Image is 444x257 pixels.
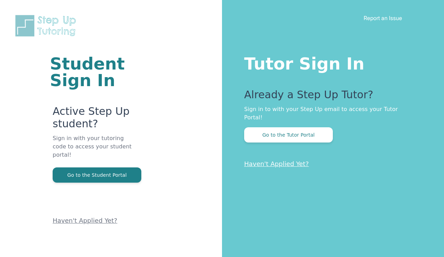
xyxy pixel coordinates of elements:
p: Sign in with your tutoring code to access your student portal! [53,134,139,167]
button: Go to the Student Portal [53,167,141,183]
h1: Tutor Sign In [244,53,416,72]
a: Report an Issue [364,15,402,21]
p: Already a Step Up Tutor? [244,89,416,105]
a: Go to the Student Portal [53,172,141,178]
a: Go to the Tutor Portal [244,131,333,138]
h1: Student Sign In [50,55,139,89]
a: Haven't Applied Yet? [53,217,117,224]
a: Haven't Applied Yet? [244,160,309,167]
p: Active Step Up student? [53,105,139,134]
img: Step Up Tutoring horizontal logo [14,14,80,38]
button: Go to the Tutor Portal [244,127,333,143]
p: Sign in to with your Step Up email to access your Tutor Portal! [244,105,416,122]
